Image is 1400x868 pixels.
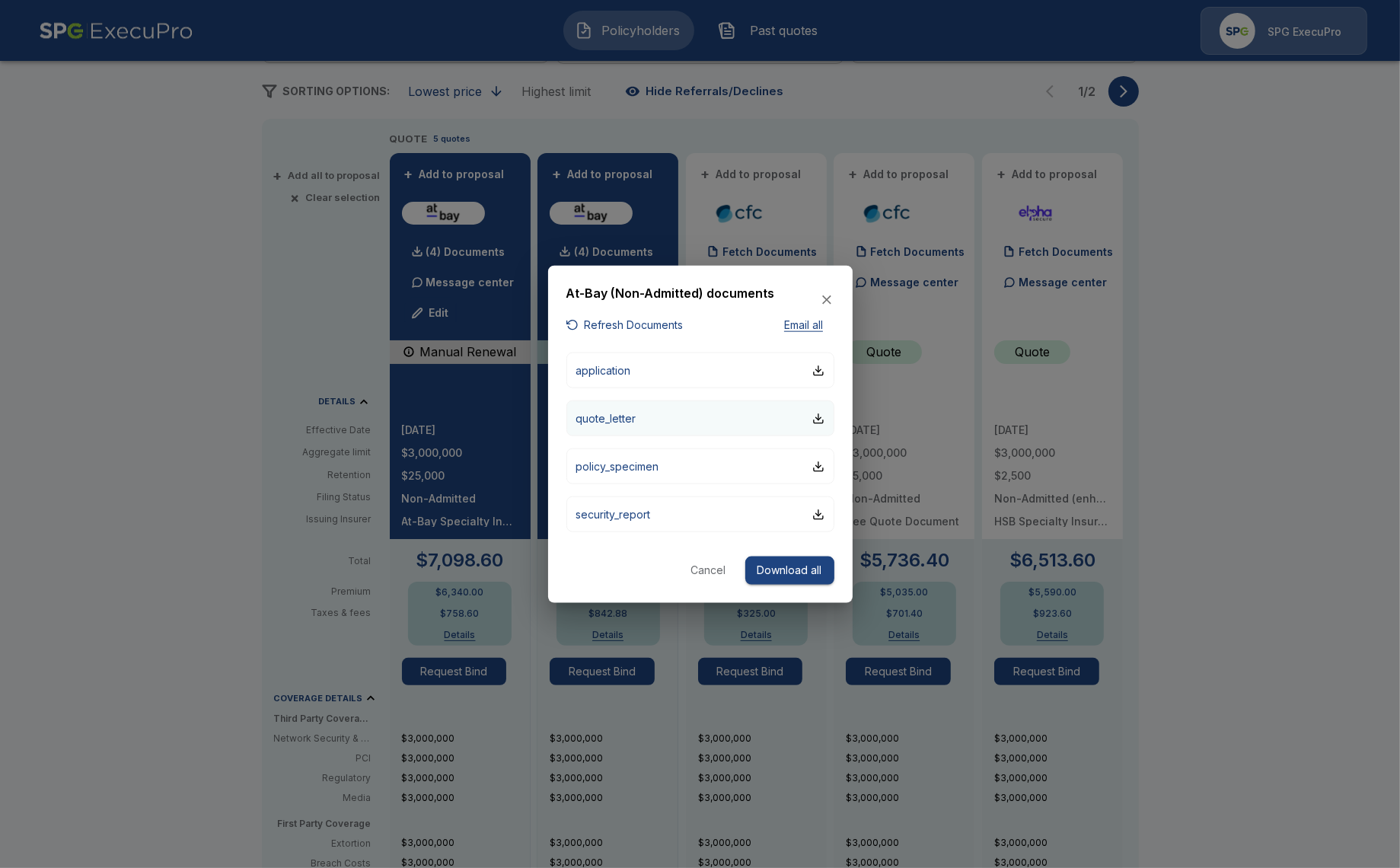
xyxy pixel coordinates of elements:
button: application [566,353,834,388]
h6: At-Bay (Non-Admitted) documents [566,284,775,304]
button: security_report [566,496,834,532]
p: security_report [576,506,651,522]
p: policy_specimen [576,458,659,474]
button: policy_specimen [566,448,834,484]
button: quote_letter [566,400,834,436]
button: Cancel [684,557,733,585]
button: Refresh Documents [566,315,684,334]
p: application [576,362,631,378]
p: quote_letter [576,410,636,426]
button: Email all [773,315,834,334]
button: Download all [745,557,834,585]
